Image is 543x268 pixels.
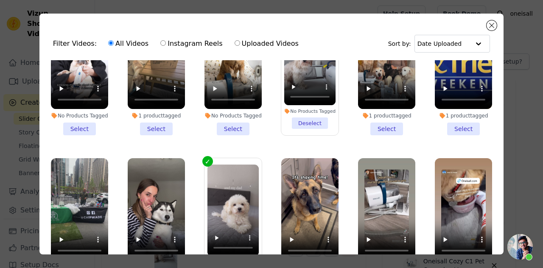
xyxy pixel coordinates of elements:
div: Sort by: [388,35,490,53]
div: 1 product tagged [358,112,415,119]
a: 开放式聊天 [507,234,533,260]
img: tab_keywords_by_traffic_grey.svg [87,50,93,57]
div: 域名: [DOMAIN_NAME] [22,22,86,30]
div: Filter Videos: [53,34,303,53]
img: tab_domain_overview_orange.svg [34,50,41,57]
button: Close modal [487,20,497,31]
div: 关键词（按流量） [96,51,140,56]
label: Instagram Reels [160,38,223,49]
div: No Products Tagged [51,112,108,119]
img: logo_orange.svg [14,14,20,20]
div: 1 product tagged [435,112,492,119]
label: Uploaded Videos [234,38,299,49]
div: 域名概述 [44,51,65,56]
div: v 4.0.25 [24,14,42,20]
div: 1 product tagged [128,112,185,119]
label: All Videos [108,38,149,49]
div: No Products Tagged [204,112,262,119]
img: website_grey.svg [14,22,20,30]
div: No Products Tagged [284,108,336,114]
